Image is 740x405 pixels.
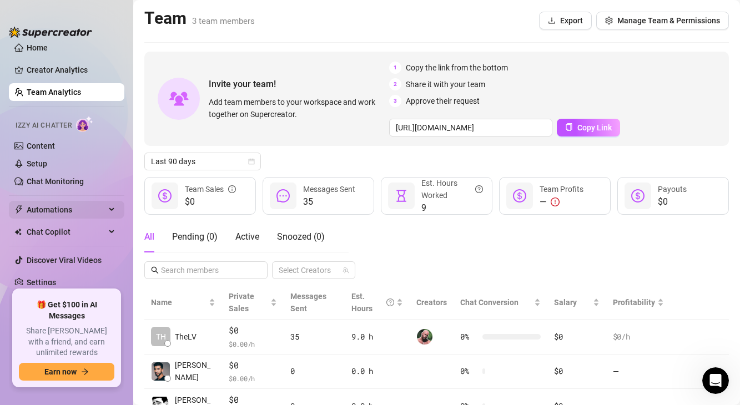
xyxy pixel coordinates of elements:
span: 3 team members [192,16,255,26]
span: $ 0.00 /h [229,338,277,350]
td: — [606,355,671,389]
div: Pending ( 0 ) [172,230,218,244]
div: 0.0 h [351,365,403,377]
div: Close [195,4,215,24]
span: disappointed reaction [68,290,97,312]
div: Team Sales [185,183,236,195]
span: message [276,189,290,202]
iframe: Intercom live chat [702,367,729,394]
span: $0 [229,324,277,337]
div: Est. Hours [351,290,394,315]
span: TH [156,331,166,343]
span: calendar [248,158,255,165]
span: Team Profits [540,185,583,194]
span: Profitability [613,298,655,307]
button: go back [7,4,28,26]
span: Manage Team & Permissions [617,16,720,25]
span: Chat Copilot [27,223,105,241]
span: $0 [185,195,236,209]
span: Automations [27,201,105,219]
span: Last 90 days [151,153,254,170]
span: Copy Link [577,123,612,132]
button: Manage Team & Permissions [596,12,729,29]
span: [PERSON_NAME] [175,359,215,383]
span: hourglass [395,189,408,202]
span: 0 % [460,331,478,343]
h2: Team [144,8,255,29]
span: 35 [303,195,355,209]
span: arrow-right [81,368,89,376]
span: Messages Sent [290,292,326,313]
span: question-circle [475,177,483,201]
input: Search members [161,264,252,276]
span: 9 [421,201,483,215]
div: — [540,195,583,209]
span: dollar-circle [631,189,645,202]
button: Copy Link [557,119,620,136]
a: Discover Viral Videos [27,256,102,265]
a: Home [27,43,48,52]
span: Earn now [44,367,77,376]
span: team [343,267,349,274]
th: Creators [410,286,454,320]
span: Invite your team! [209,77,389,91]
button: Earn nowarrow-right [19,363,114,381]
span: Messages Sent [303,185,355,194]
div: $0 [554,365,599,377]
span: Share [PERSON_NAME] with a friend, and earn unlimited rewards [19,326,114,358]
div: $0 [554,331,599,343]
span: dollar-circle [158,189,172,202]
span: 🎁 Get $100 in AI Messages [19,300,114,321]
th: Name [144,286,222,320]
span: 0 % [460,365,478,377]
a: Settings [27,278,56,287]
span: Chat Conversion [460,298,518,307]
span: $ 0.00 /h [229,373,277,384]
span: Payouts [658,185,687,194]
span: Izzy AI Chatter [16,120,72,131]
span: 😞 [74,290,90,312]
img: Chat Copilot [14,228,22,236]
a: Open in help center [67,326,155,335]
span: 1 [389,62,401,74]
span: Private Sales [229,292,254,313]
button: Export [539,12,592,29]
span: Share it with your team [406,78,485,90]
a: Setup [27,159,47,168]
div: 9.0 h [351,331,403,343]
span: question-circle [386,290,394,315]
span: thunderbolt [14,205,23,214]
a: Team Analytics [27,88,81,97]
span: Approve their request [406,95,480,107]
span: Add team members to your workspace and work together on Supercreator. [209,96,385,120]
div: Did this answer your question? [13,279,209,291]
a: Content [27,141,55,150]
span: search [151,266,159,274]
span: 3 [389,95,401,107]
span: exclamation-circle [551,198,560,206]
span: neutral face reaction [97,290,125,312]
span: info-circle [228,183,236,195]
a: Creator Analytics [27,61,115,79]
div: 35 [290,331,338,343]
span: TheLV [175,331,197,343]
span: Copy the link from the bottom [406,62,508,74]
span: 😃 [132,290,148,312]
span: Salary [554,298,577,307]
span: $0 [658,195,687,209]
div: $0 /h [613,331,664,343]
span: $0 [229,359,277,372]
button: Expand window [174,4,195,26]
a: Chat Monitoring [27,177,84,186]
span: smiley reaction [125,290,154,312]
span: 2 [389,78,401,90]
span: download [548,17,556,24]
div: All [144,230,154,244]
div: Est. Hours Worked [421,177,483,201]
img: @The__LV__ [417,329,432,345]
div: 0 [290,365,338,377]
span: Name [151,296,207,308]
span: Active [235,231,259,242]
span: 😐 [103,290,119,312]
span: Export [560,16,583,25]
